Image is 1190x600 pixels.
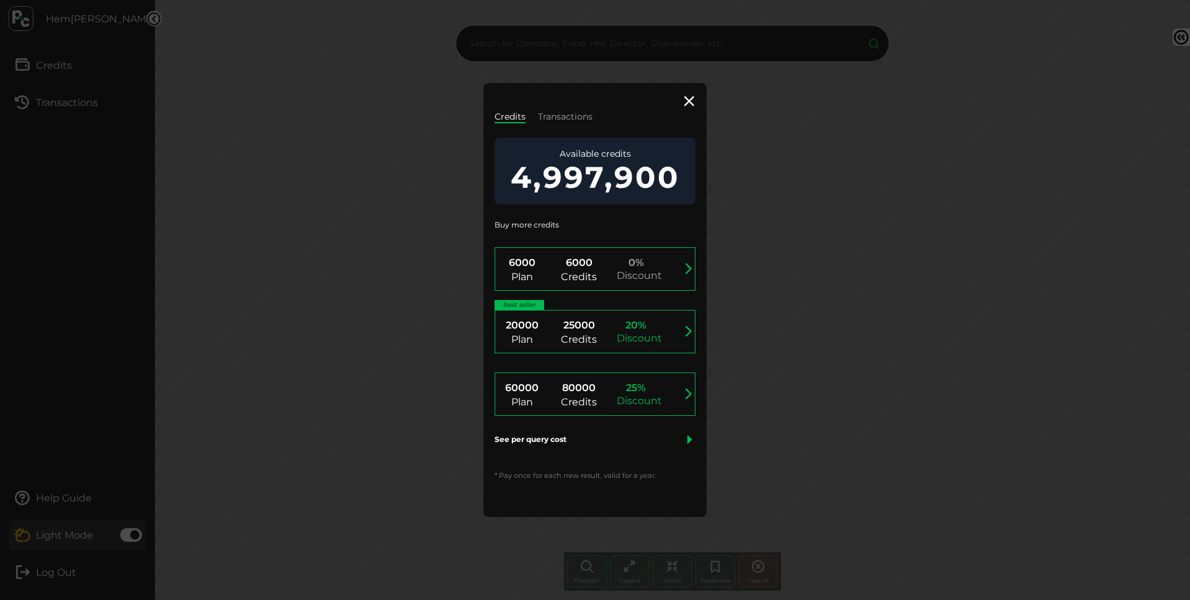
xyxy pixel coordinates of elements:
div: Discount [617,333,662,344]
div: Best seller [495,300,544,310]
div: Credits [560,271,598,283]
div: 0% [617,255,655,270]
div: 60000 [503,381,541,395]
div: Credits [560,334,598,345]
div: 25000 [560,318,598,333]
div: 6000 [560,255,598,270]
div: * Pay once for each new result, valid for a year. [495,463,695,500]
div: Credits [560,397,598,408]
div: Plan [503,334,541,345]
div: Available credits [505,148,685,160]
div: Plan [503,271,541,283]
div: Buy more credits [495,219,695,231]
a: Credits [495,111,526,123]
div: 4,997,900 [505,160,685,195]
div: Plan [503,397,541,408]
div: 20000 [503,318,541,333]
div: Discount [617,270,662,281]
div: See per query cost [495,434,566,445]
div: Discount [617,395,662,407]
div: 20% [617,318,655,333]
a: Transactions [538,111,593,122]
div: 25% [617,381,655,395]
div: 80000 [560,381,598,395]
div: 6000 [503,255,541,270]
